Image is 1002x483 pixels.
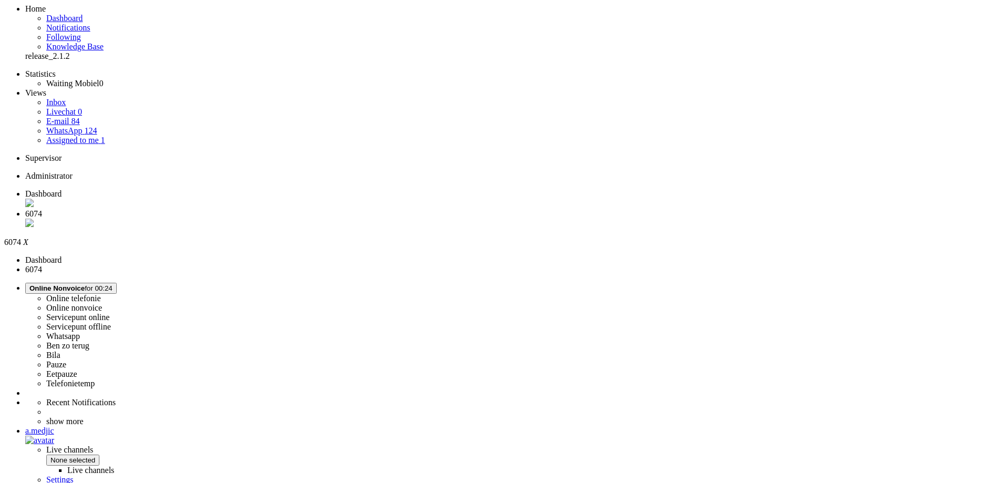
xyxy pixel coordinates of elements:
a: Livechat 0 [46,107,82,116]
a: Notifications menu item [46,23,90,32]
span: Livechat [46,107,76,116]
span: 0 [78,107,82,116]
li: Online Nonvoicefor 00:24 Online telefonieOnline nonvoiceServicepunt onlineServicepunt offlineWhat... [25,283,998,388]
span: Live channels [46,445,998,475]
li: Dashboard [25,189,998,209]
span: WhatsApp [46,126,82,135]
a: Dashboard menu item [46,14,83,23]
div: a.medjic [25,426,998,436]
div: Close tab [25,219,998,229]
label: Servicepunt offline [46,322,111,331]
span: Dashboard [46,14,83,23]
li: Dashboard [25,255,998,265]
span: 6074 [4,238,21,246]
li: Home menu item [25,4,998,14]
span: Online Nonvoice [29,284,85,292]
span: Knowledge Base [46,42,104,51]
div: Close tab [25,199,998,209]
span: E-mail [46,117,69,126]
label: Online nonvoice [46,303,102,312]
span: release_2.1.2 [25,52,69,60]
label: Whatsapp [46,332,80,341]
a: Following [46,33,81,42]
span: None selected [50,456,95,464]
li: Supervisor [25,153,998,163]
label: Eetpauze [46,369,77,378]
span: 6074 [25,209,42,218]
img: avatar [25,436,54,445]
ul: dashboard menu items [4,4,998,61]
a: Knowledge base [46,42,104,51]
a: Assigned to me 1 [46,136,105,145]
a: Waiting Mobiel [46,79,103,88]
li: 6074 [25,265,998,274]
button: None selected [46,455,99,466]
img: ic_close.svg [25,219,34,227]
span: 0 [99,79,103,88]
li: Administrator [25,171,998,181]
a: show more [46,417,84,426]
span: Assigned to me [46,136,99,145]
label: Servicepunt online [46,313,109,322]
span: 124 [84,126,97,135]
label: Bila [46,351,60,359]
label: Telefonietemp [46,379,95,388]
span: for 00:24 [29,284,113,292]
span: Notifications [46,23,90,32]
li: Recent Notifications [46,398,998,407]
label: Pauze [46,360,66,369]
img: ic_close.svg [25,199,34,207]
a: Inbox [46,98,66,107]
i: X [23,238,28,246]
span: Dashboard [25,189,62,198]
span: 84 [72,117,80,126]
a: WhatsApp 124 [46,126,97,135]
a: a.medjic [25,426,998,445]
label: Ben zo terug [46,341,89,350]
a: E-mail 84 [46,117,80,126]
label: Online telefonie [46,294,101,303]
li: Views [25,88,998,98]
li: 6074 [25,209,998,229]
body: Rich Text Area. Press ALT-0 for help. [4,4,154,46]
span: 1 [101,136,105,145]
button: Online Nonvoicefor 00:24 [25,283,117,294]
li: Statistics [25,69,998,79]
label: Live channels [67,466,114,475]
